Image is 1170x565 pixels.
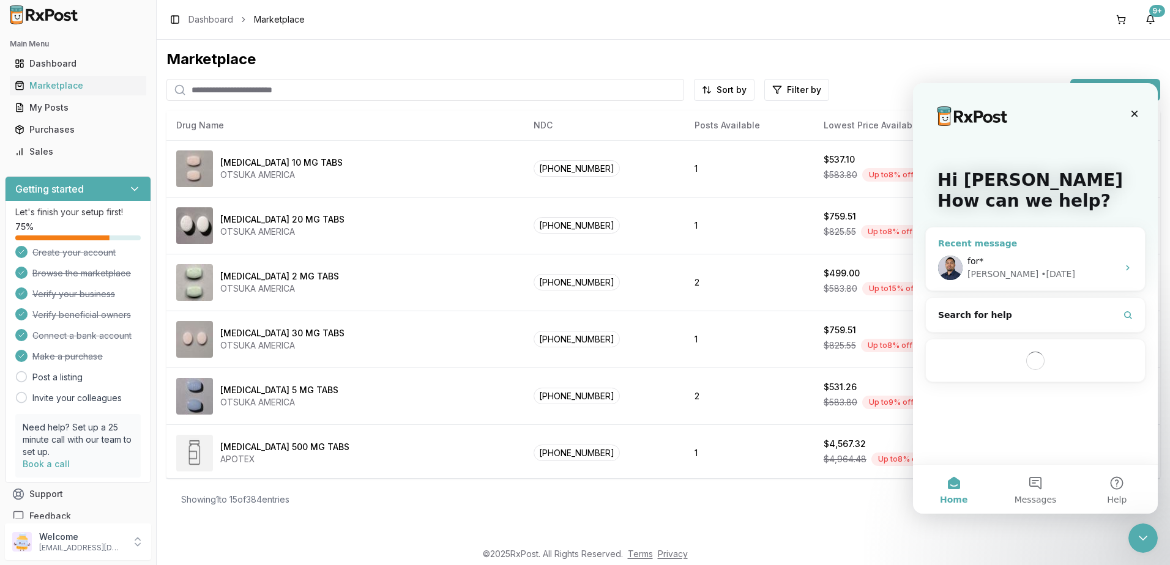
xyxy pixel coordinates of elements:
[181,493,289,506] div: Showing 1 to 15 of 384 entries
[12,532,32,552] img: User avatar
[5,5,83,24] img: RxPost Logo
[913,83,1158,514] iframe: Intercom live chat
[814,111,1008,140] th: Lowest Price Available
[220,282,339,295] div: OTSUKA AMERICA
[32,309,131,321] span: Verify beneficial owners
[10,53,146,75] a: Dashboard
[220,384,338,396] div: [MEDICAL_DATA] 5 MG TABS
[862,396,920,409] div: Up to 9 % off
[717,84,747,96] span: Sort by
[5,76,151,95] button: Marketplace
[23,421,133,458] p: Need help? Set up a 25 minute call with our team to set up.
[5,142,151,161] button: Sales
[628,548,653,559] a: Terms
[220,213,345,226] div: [MEDICAL_DATA] 20 MG TABS
[658,548,688,559] a: Privacy
[220,226,345,238] div: OTSUKA AMERICA
[220,169,343,181] div: OTSUKA AMERICA
[694,79,755,101] button: Sort by
[871,452,930,466] div: Up to 8 % off
[5,54,151,73] button: Dashboard
[220,339,345,352] div: OTSUKA AMERICA
[861,339,919,352] div: Up to 8 % off
[15,146,141,158] div: Sales
[10,97,146,119] a: My Posts
[685,424,814,481] td: 1
[862,168,920,182] div: Up to 8 % off
[166,50,1160,69] div: Marketplace
[534,217,620,234] span: [PHONE_NUMBER]
[166,111,524,140] th: Drug Name
[220,441,349,453] div: [MEDICAL_DATA] 500 MG TABS
[220,157,343,169] div: [MEDICAL_DATA] 10 MG TABS
[10,141,146,163] a: Sales
[824,339,856,352] span: $825.55
[824,267,860,279] div: $499.00
[15,221,34,233] span: 75 %
[176,378,213,415] img: Abilify 5 MG TABS
[10,75,146,97] a: Marketplace
[685,367,814,424] td: 2
[15,206,141,218] p: Let's finish your setup first!
[176,321,213,358] img: Abilify 30 MG TABS
[824,396,857,408] span: $583.80
[176,264,213,301] img: Abilify 2 MG TABS
[32,350,103,363] span: Make a purchase
[32,288,115,300] span: Verify your business
[220,396,338,408] div: OTSUKA AMERICA
[1149,5,1165,17] div: 9+
[10,39,146,49] h2: Main Menu
[39,543,124,553] p: [EMAIL_ADDRESS][DOMAIN_NAME]
[32,371,83,383] a: Post a listing
[824,153,855,166] div: $537.10
[685,311,814,367] td: 1
[534,445,620,461] span: [PHONE_NUMBER]
[15,57,141,70] div: Dashboard
[5,120,151,139] button: Purchases
[176,207,213,244] img: Abilify 20 MG TABS
[685,140,814,197] td: 1
[534,331,620,347] span: [PHONE_NUMBER]
[685,254,814,311] td: 2
[254,13,305,26] span: Marketplace
[764,79,829,101] button: Filter by
[220,453,349,465] div: APOTEX
[534,274,620,290] span: [PHONE_NUMBER]
[685,111,814,140] th: Posts Available
[861,225,919,238] div: Up to 8 % off
[15,124,141,136] div: Purchases
[10,119,146,141] a: Purchases
[32,267,131,279] span: Browse the marketplace
[534,388,620,404] span: [PHONE_NUMBER]
[5,505,151,527] button: Feedback
[23,459,70,469] a: Book a call
[685,197,814,254] td: 1
[862,282,923,295] div: Up to 15 % off
[15,182,84,196] h3: Getting started
[5,483,151,505] button: Support
[15,102,141,114] div: My Posts
[32,246,116,259] span: Create your account
[176,435,213,471] img: Abiraterone Acetate 500 MG TABS
[5,98,151,117] button: My Posts
[188,13,305,26] nav: breadcrumb
[220,327,345,339] div: [MEDICAL_DATA] 30 MG TABS
[787,84,821,96] span: Filter by
[188,13,233,26] a: Dashboard
[1128,523,1158,553] iframe: Intercom live chat
[29,510,71,522] span: Feedback
[824,210,856,223] div: $759.51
